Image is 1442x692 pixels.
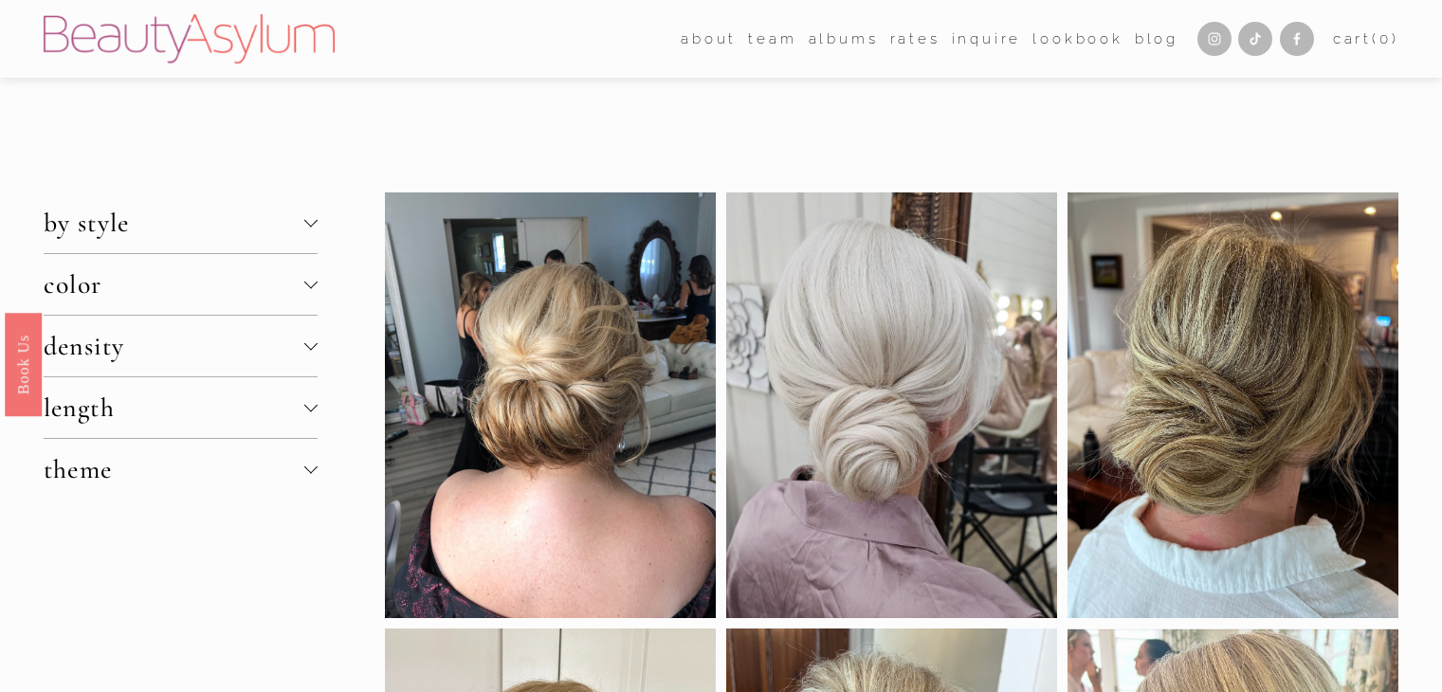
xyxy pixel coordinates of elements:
[1280,22,1314,56] a: Facebook
[952,25,1022,53] a: Inquire
[44,316,318,376] button: density
[1379,30,1392,47] span: 0
[748,25,796,53] a: folder dropdown
[44,392,304,424] span: length
[44,330,304,362] span: density
[44,14,335,64] img: Beauty Asylum | Bridal Hair &amp; Makeup Charlotte &amp; Atlanta
[1238,22,1272,56] a: TikTok
[44,439,318,500] button: theme
[1135,25,1178,53] a: Blog
[1333,27,1399,52] a: 0 items in cart
[44,377,318,438] button: length
[44,192,318,253] button: by style
[890,25,940,53] a: Rates
[44,268,304,300] span: color
[809,25,879,53] a: albums
[1197,22,1232,56] a: Instagram
[5,313,42,416] a: Book Us
[681,25,737,53] a: folder dropdown
[748,27,796,52] span: team
[1372,30,1398,47] span: ( )
[44,453,304,485] span: theme
[44,254,318,315] button: color
[681,27,737,52] span: about
[1032,25,1123,53] a: Lookbook
[44,207,304,239] span: by style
